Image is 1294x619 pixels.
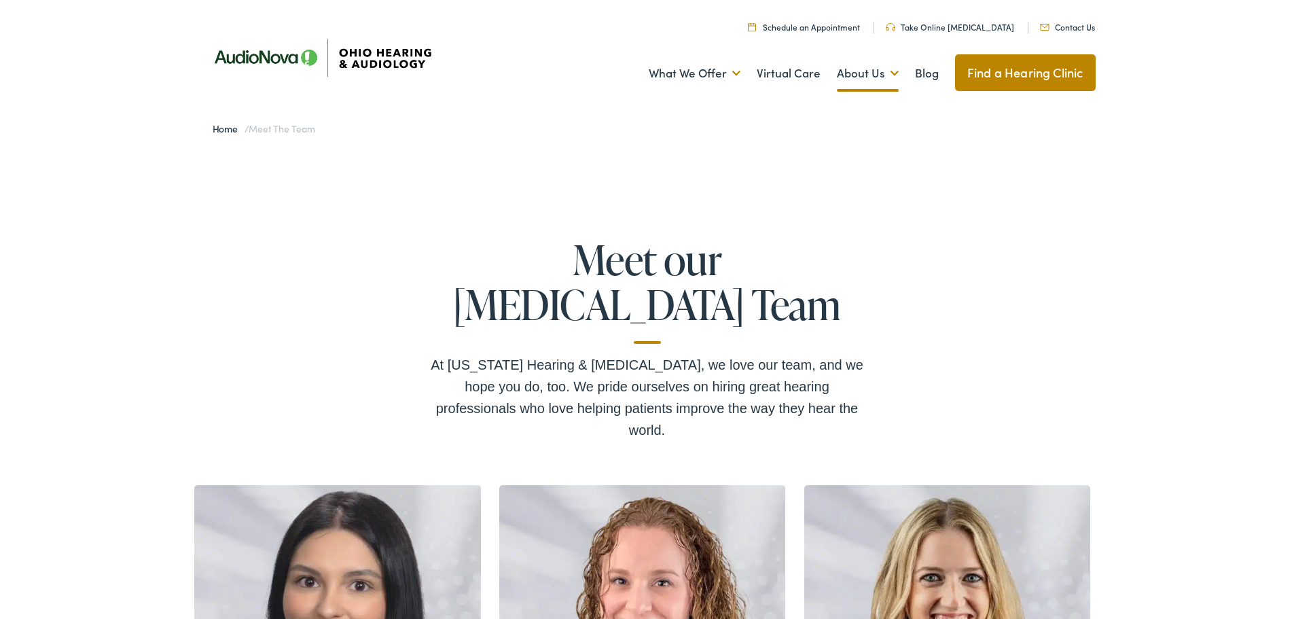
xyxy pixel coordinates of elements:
h1: Meet our [MEDICAL_DATA] Team [430,237,865,344]
a: Take Online [MEDICAL_DATA] [886,21,1014,33]
a: Home [213,122,245,135]
img: Mail icon representing email contact with Ohio Hearing in Cincinnati, OH [1040,24,1049,31]
a: Contact Us [1040,21,1095,33]
a: Schedule an Appointment [748,21,860,33]
div: At [US_STATE] Hearing & [MEDICAL_DATA], we love our team, and we hope you do, too. We pride ourse... [430,354,865,441]
span: / [213,122,315,135]
a: What We Offer [649,48,740,99]
img: Calendar Icon to schedule a hearing appointment in Cincinnati, OH [748,22,756,31]
a: About Us [837,48,899,99]
a: Blog [915,48,939,99]
a: Virtual Care [757,48,821,99]
a: Find a Hearing Clinic [955,54,1096,91]
img: Headphones icone to schedule online hearing test in Cincinnati, OH [886,23,895,31]
span: Meet the Team [249,122,314,135]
